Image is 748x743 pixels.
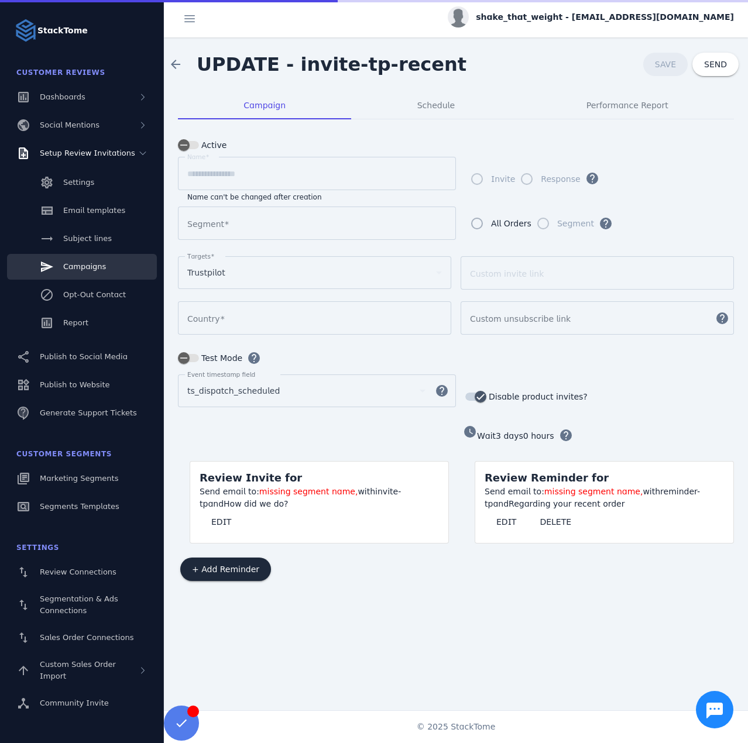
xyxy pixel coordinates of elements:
[7,466,157,491] a: Marketing Segments
[63,290,126,299] span: Opt-Out Contact
[493,499,509,508] span: and
[485,510,528,534] button: EDIT
[243,101,286,109] span: Campaign
[211,518,231,526] span: EDIT
[200,486,439,510] div: invite-tp How did we do?
[7,310,157,336] a: Report
[485,472,609,484] span: Review Reminder for
[199,351,242,365] label: Test Mode
[528,510,583,534] button: DELETE
[476,11,734,23] span: shake_that_weight - [EMAIL_ADDRESS][DOMAIN_NAME]
[187,371,255,378] mat-label: Event timestamp field
[523,431,554,441] span: 0 hours
[63,234,112,243] span: Subject lines
[187,216,447,231] input: Segment
[491,216,531,231] div: All Orders
[40,502,119,511] span: Segments Templates
[200,487,259,496] span: Send email to:
[40,474,118,483] span: Marketing Segments
[259,487,358,496] span: missing segment name,
[187,311,442,325] input: Country
[187,253,211,260] mat-label: Targets
[7,198,157,223] a: Email templates
[180,558,271,581] button: + Add Reminder
[7,254,157,280] a: Campaigns
[16,544,59,552] span: Settings
[187,153,205,160] mat-label: Name
[40,352,128,361] span: Publish to Social Media
[63,262,106,271] span: Campaigns
[7,226,157,252] a: Subject lines
[187,219,224,229] mat-label: Segment
[14,19,37,42] img: Logo image
[477,431,496,441] span: Wait
[208,499,224,508] span: and
[544,487,643,496] span: missing segment name,
[540,518,571,526] span: DELETE
[63,178,94,187] span: Settings
[417,101,455,109] span: Schedule
[40,149,135,157] span: Setup Review Invitations
[63,206,125,215] span: Email templates
[40,121,99,129] span: Social Mentions
[496,518,516,526] span: EDIT
[485,487,544,496] span: Send email to:
[555,216,594,231] label: Segment
[197,53,466,75] span: UPDATE - invite-tp-recent
[358,487,375,496] span: with
[428,384,456,398] mat-icon: help
[187,266,225,280] span: Trustpilot
[7,494,157,520] a: Segments Templates
[692,53,739,76] button: SEND
[470,314,571,324] mat-label: Custom unsubscribe link
[40,699,109,707] span: Community Invite
[187,384,280,398] span: ts_dispatch_scheduled
[16,68,105,77] span: Customer Reviews
[643,487,660,496] span: with
[192,565,259,573] span: + Add Reminder
[485,486,724,510] div: reminder-tp Regarding your recent order
[200,510,243,534] button: EDIT
[463,425,477,439] mat-icon: watch_later
[417,721,496,733] span: © 2025 StackTome
[489,172,515,186] label: Invite
[63,318,88,327] span: Report
[704,60,727,68] span: SEND
[40,92,85,101] span: Dashboards
[7,559,157,585] a: Review Connections
[187,190,322,202] mat-hint: Name can't be changed after creation
[7,690,157,716] a: Community Invite
[7,625,157,651] a: Sales Order Connections
[40,567,116,576] span: Review Connections
[448,6,734,27] button: shake_that_weight - [EMAIL_ADDRESS][DOMAIN_NAME]
[586,101,668,109] span: Performance Report
[7,344,157,370] a: Publish to Social Media
[37,25,88,37] strong: StackTome
[538,172,580,186] label: Response
[448,6,469,27] img: profile.jpg
[470,269,544,278] mat-label: Custom invite link
[7,400,157,426] a: Generate Support Tickets
[40,380,109,389] span: Publish to Website
[200,472,302,484] span: Review Invite for
[187,314,220,324] mat-label: Country
[7,372,157,398] a: Publish to Website
[7,587,157,622] a: Segmentation & Ads Connections
[496,431,523,441] span: 3 days
[16,450,112,458] span: Customer Segments
[199,138,227,152] label: Active
[486,390,588,404] label: Disable product invites?
[7,170,157,195] a: Settings
[40,594,118,615] span: Segmentation & Ads Connections
[40,408,137,417] span: Generate Support Tickets
[40,660,116,680] span: Custom Sales Order Import
[40,633,133,642] span: Sales Order Connections
[7,282,157,308] a: Opt-Out Contact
